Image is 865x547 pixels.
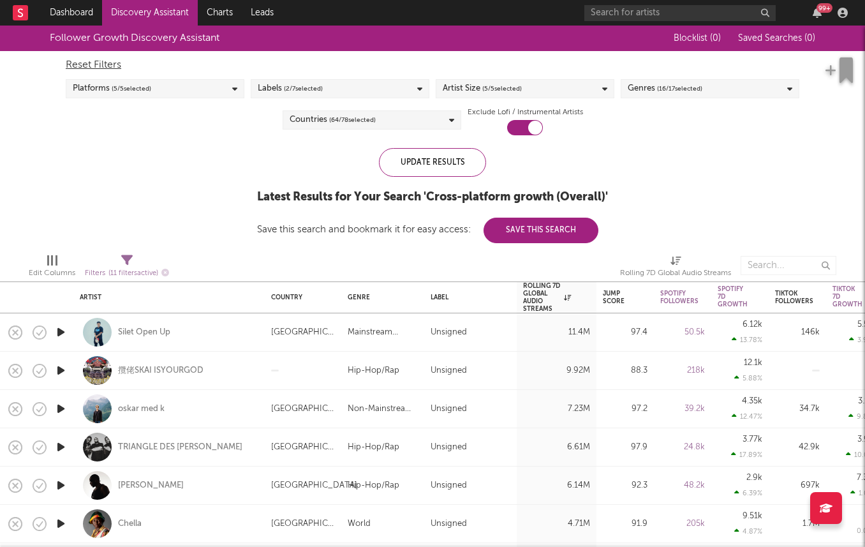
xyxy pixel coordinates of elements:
[348,478,399,493] div: Hip-Hop/Rap
[743,512,762,520] div: 9.51k
[743,320,762,329] div: 6.12k
[620,266,731,281] div: Rolling 7D Global Audio Streams
[620,250,731,287] div: Rolling 7D Global Audio Streams
[431,516,467,532] div: Unsigned
[85,250,169,287] div: Filters(11 filters active)
[348,516,371,532] div: World
[112,81,151,96] span: ( 5 / 5 selected)
[290,112,376,128] div: Countries
[284,81,323,96] span: ( 2 / 7 selected)
[731,451,762,459] div: 17.89 %
[603,401,647,417] div: 97.2
[50,31,219,46] div: Follower Growth Discovery Assistant
[348,325,418,340] div: Mainstream Electronic
[738,34,815,43] span: Saved Searches
[431,294,504,301] div: Label
[118,480,184,491] div: [PERSON_NAME]
[118,403,165,415] a: oskar med k
[603,478,647,493] div: 92.3
[734,374,762,382] div: 5.88 %
[775,325,820,340] div: 146k
[118,518,142,530] a: Chella
[468,105,583,120] label: Exclude Lofi / Instrumental Artists
[743,435,762,444] div: 3.77k
[523,401,590,417] div: 7.23M
[258,81,323,96] div: Labels
[484,218,598,243] button: Save This Search
[108,270,158,277] span: ( 11 filters active)
[832,285,862,308] div: Tiktok 7D Growth
[85,266,169,281] div: Filters
[523,516,590,532] div: 4.71M
[628,81,702,96] div: Genres
[657,81,702,96] span: ( 16 / 17 selected)
[674,34,721,43] span: Blocklist
[443,81,522,96] div: Artist Size
[257,225,598,234] div: Save this search and bookmark it for easy access:
[118,442,242,453] a: TRIANGLE DES [PERSON_NAME]
[523,440,590,455] div: 6.61M
[775,290,813,305] div: Tiktok Followers
[734,527,762,536] div: 4.87 %
[742,397,762,405] div: 4.35k
[271,325,335,340] div: [GEOGRAPHIC_DATA]
[603,290,628,305] div: Jump Score
[813,8,822,18] button: 99+
[348,363,399,378] div: Hip-Hop/Rap
[603,516,647,532] div: 91.9
[431,440,467,455] div: Unsigned
[523,363,590,378] div: 9.92M
[775,516,820,532] div: 1.7M
[66,57,799,73] div: Reset Filters
[482,81,522,96] span: ( 5 / 5 selected)
[431,363,467,378] div: Unsigned
[775,440,820,455] div: 42.9k
[73,81,151,96] div: Platforms
[660,401,705,417] div: 39.2k
[271,516,335,532] div: [GEOGRAPHIC_DATA]
[257,190,608,205] div: Latest Results for Your Search ' Cross-platform growth (Overall) '
[348,440,399,455] div: Hip-Hop/Rap
[29,250,75,287] div: Edit Columns
[734,489,762,497] div: 6.39 %
[817,3,832,13] div: 99 +
[431,401,467,417] div: Unsigned
[271,401,335,417] div: [GEOGRAPHIC_DATA]
[348,401,418,417] div: Non-Mainstream Electronic
[431,325,467,340] div: Unsigned
[348,294,411,301] div: Genre
[29,266,75,281] div: Edit Columns
[523,282,571,313] div: Rolling 7D Global Audio Streams
[603,363,647,378] div: 88.3
[523,478,590,493] div: 6.14M
[431,478,467,493] div: Unsigned
[660,440,705,455] div: 24.8k
[734,33,815,43] button: Saved Searches (0)
[660,290,699,305] div: Spotify Followers
[584,5,776,21] input: Search for artists
[775,401,820,417] div: 34.7k
[732,412,762,421] div: 12.47 %
[603,325,647,340] div: 97.4
[804,34,815,43] span: ( 0 )
[732,336,762,344] div: 13.78 %
[718,285,748,308] div: Spotify 7D Growth
[710,34,721,43] span: ( 0 )
[660,516,705,532] div: 205k
[746,474,762,482] div: 2.9k
[118,327,170,338] a: Silet Open Up
[271,294,329,301] div: Country
[741,256,836,275] input: Search...
[271,440,335,455] div: [GEOGRAPHIC_DATA]
[379,148,486,177] div: Update Results
[80,294,252,301] div: Artist
[523,325,590,340] div: 11.4M
[118,365,203,377] a: 攬佬SKAI ISYOURGOD
[660,325,705,340] div: 50.5k
[603,440,647,455] div: 97.9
